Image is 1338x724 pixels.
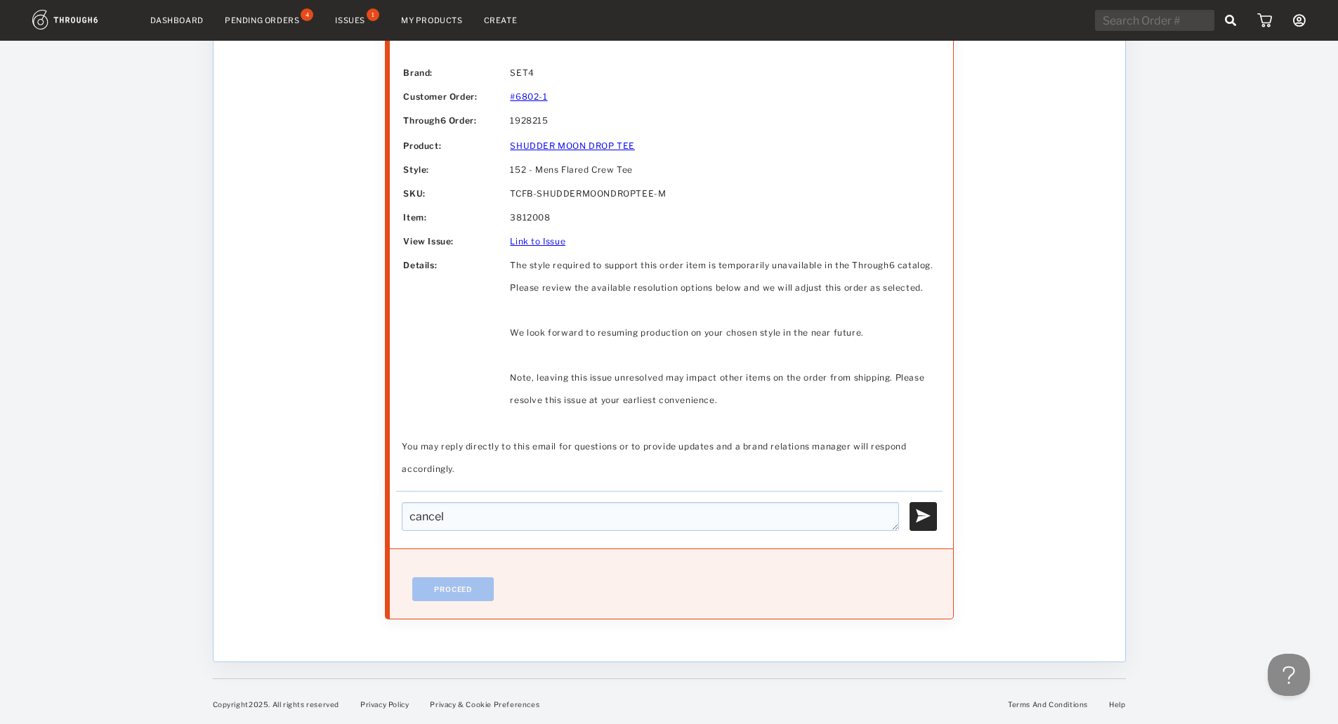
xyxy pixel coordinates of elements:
a: Privacy & Cookie Preferences [430,700,539,709]
img: icon_cart.dab5cea1.svg [1257,13,1272,27]
td: SET4 [510,62,935,84]
b: Through6 Order: [403,115,476,126]
a: Pending Orders4 [225,14,314,27]
a: Privacy Policy [360,700,409,709]
b: Customer Order: [403,91,477,102]
b: SKU: [403,188,425,199]
a: My Products [401,15,463,25]
img: logo.1c10ca64.svg [32,10,129,29]
b: Details: [403,260,437,270]
b: View Issue: [403,236,454,246]
div: Issues [335,15,365,25]
a: #6802-1 [510,91,547,102]
img: icon_paperplane.2d88ef20.svg [915,508,930,523]
a: Dashboard [150,15,204,25]
a: SHUDDER MOON DROP TEE [510,140,635,151]
div: 4 [301,8,313,21]
td: The style required to support this order item is temporarily unavailable in the Through6 catalog.... [510,254,935,412]
td: 3812008 [510,206,935,229]
div: 1 [367,8,379,21]
a: Terms And Conditions [1008,700,1088,709]
b: Style: [403,164,429,175]
b: Product: [403,140,441,151]
a: Issues1 [335,14,380,27]
a: Create [484,15,518,25]
div: Pending Orders [225,15,299,25]
td: 152 - Mens Flared Crew Tee [510,159,935,181]
b: Item: [403,212,426,223]
span: Copyright 2025 . All rights reserved [213,700,339,709]
input: Search Order # [1095,10,1214,31]
td: 1928215 [510,110,935,132]
iframe: Toggle Customer Support [1268,654,1310,696]
button: Proceed [412,577,494,601]
a: Link to Issue [510,236,565,246]
a: Help [1109,700,1125,709]
b: Brand: [403,67,433,78]
td: TCFB-SHUDDERMOONDROPTEE-M [510,183,935,205]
